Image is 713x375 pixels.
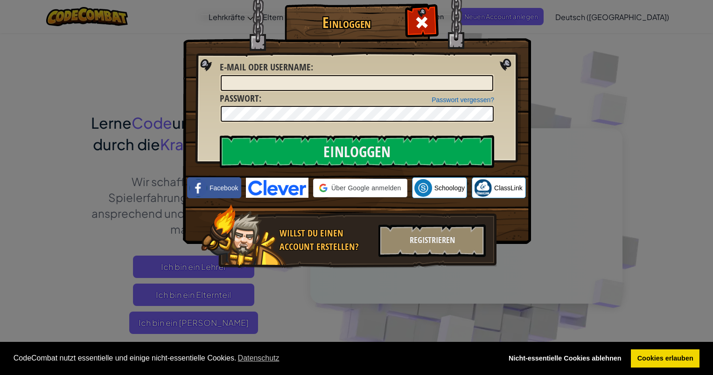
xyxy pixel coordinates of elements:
img: clever-logo-blue.png [246,178,308,198]
h1: Einloggen [287,14,406,31]
div: Über Google anmelden [313,179,407,197]
span: E-Mail oder Username [220,61,311,73]
span: ClassLink [494,183,523,193]
img: facebook_small.png [189,179,207,197]
div: Willst du einen Account erstellen? [280,227,373,253]
span: Über Google anmelden [331,183,401,193]
span: CodeCombat nutzt essentielle und einige nicht-essentielle Cookies. [14,351,495,365]
a: Passwort vergessen? [432,96,494,104]
span: Facebook [210,183,238,193]
a: deny cookies [502,349,628,368]
div: Registrieren [378,224,486,257]
label: : [220,92,261,105]
a: allow cookies [631,349,699,368]
img: classlink-logo-small.png [474,179,492,197]
span: Passwort [220,92,259,104]
input: Einloggen [220,135,494,168]
span: Schoology [434,183,465,193]
img: schoology.png [414,179,432,197]
a: learn more about cookies [236,351,280,365]
label: : [220,61,313,74]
